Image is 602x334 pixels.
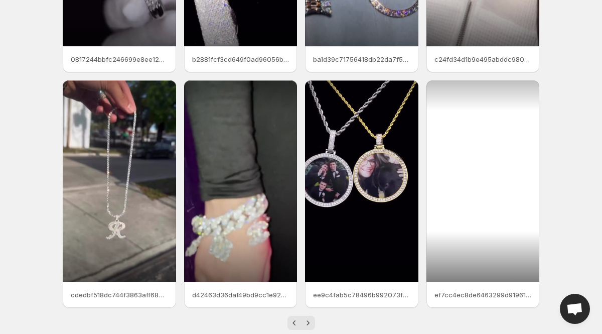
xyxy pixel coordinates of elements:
nav: Pagination [287,316,315,330]
p: ee9c4fab5c78496b992073fe336a14c2 [313,290,410,300]
button: Next [301,316,315,330]
div: Open chat [560,294,590,324]
p: d42463d36daf49bd9cc1e926675d77ce [192,290,289,300]
button: Previous [287,316,302,330]
p: b2881fcf3cd649f0ad96056b00da261b [192,54,289,64]
p: ba1d39c71756418db22da7f51020a4b4 [313,54,410,64]
p: 0817244bbfc246699e8ee12ecaf06da3 [71,54,168,64]
p: c24fd34d1b9e495abddc9803f6290d1e [434,54,532,64]
p: cdedbf518dc744f3863aff68ee90c44a [71,290,168,300]
p: ef7cc4ec8de6463299d91961dee373c1 [434,290,532,300]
